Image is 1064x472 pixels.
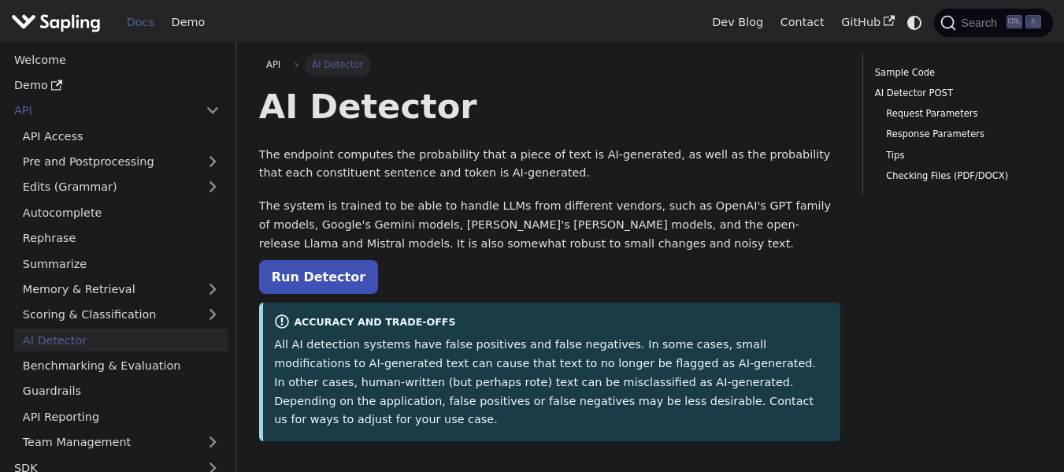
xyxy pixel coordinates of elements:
a: Rephrase [14,227,228,250]
a: Scoring & Classification [14,303,228,326]
a: Response Parameters [886,127,1030,142]
nav: Breadcrumbs [259,54,840,76]
a: Autocomplete [14,201,228,224]
a: API [6,99,197,122]
span: Search [956,17,1007,29]
a: Checking Files (PDF/DOCX) [886,169,1030,184]
h1: AI Detector [259,85,840,128]
a: Demo [6,74,228,97]
p: The system is trained to be able to handle LLMs from different vendors, such as OpenAI's GPT fami... [259,197,840,253]
span: API [266,59,280,70]
a: AI Detector [14,329,228,351]
kbd: K [1025,15,1041,29]
button: Collapse sidebar category 'API' [197,99,228,122]
a: Pre and Postprocessing [14,151,228,173]
span: AI Detector [305,54,371,76]
img: Sapling.ai [11,11,101,34]
a: Edits (Grammar) [14,176,228,199]
a: API Access [14,125,228,147]
a: Team Management [14,431,228,454]
a: API [259,54,288,76]
a: Demo [163,10,213,35]
a: Dev Blog [703,10,771,35]
p: The endpoint computes the probability that a piece of text is AI-generated, as well as the probab... [259,146,840,184]
p: All AI detection systems have false positives and false negatives. In some cases, small modificat... [274,336,829,429]
a: Run Detector [259,260,378,294]
a: GitHub [832,10,903,35]
div: Accuracy and Trade-offs [274,314,829,333]
button: Switch between dark and light mode (currently system mode) [903,11,926,34]
a: AI Detector POST [875,86,1036,101]
a: Summarize [14,252,228,275]
a: Sapling.ai [11,11,106,34]
a: Sample Code [875,65,1036,80]
a: Docs [118,10,163,35]
a: Welcome [6,48,228,71]
a: Contact [772,10,833,35]
a: Guardrails [14,380,228,403]
a: Benchmarking & Evaluation [14,355,228,377]
a: Memory & Retrieval [14,278,228,301]
a: Tips [886,148,1030,163]
a: Request Parameters [886,106,1030,121]
button: Search (Ctrl+K) [934,9,1052,37]
a: API Reporting [14,405,228,428]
